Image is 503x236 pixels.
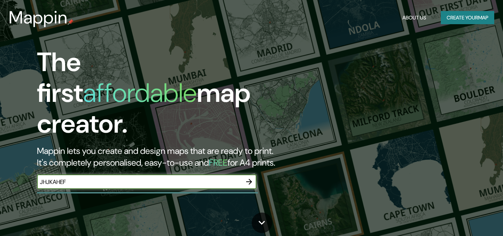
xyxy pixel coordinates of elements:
h1: affordable [83,76,197,110]
h1: The first map creator. [37,47,289,145]
input: Choose your favourite place [37,178,242,186]
h3: Mappin [9,7,68,28]
img: mappin-pin [68,19,74,25]
h2: Mappin lets you create and design maps that are ready to print. It's completely personalised, eas... [37,145,289,169]
button: Create yourmap [441,11,494,25]
h5: FREE [209,157,228,168]
iframe: Help widget launcher [438,207,495,228]
button: About Us [399,11,429,25]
